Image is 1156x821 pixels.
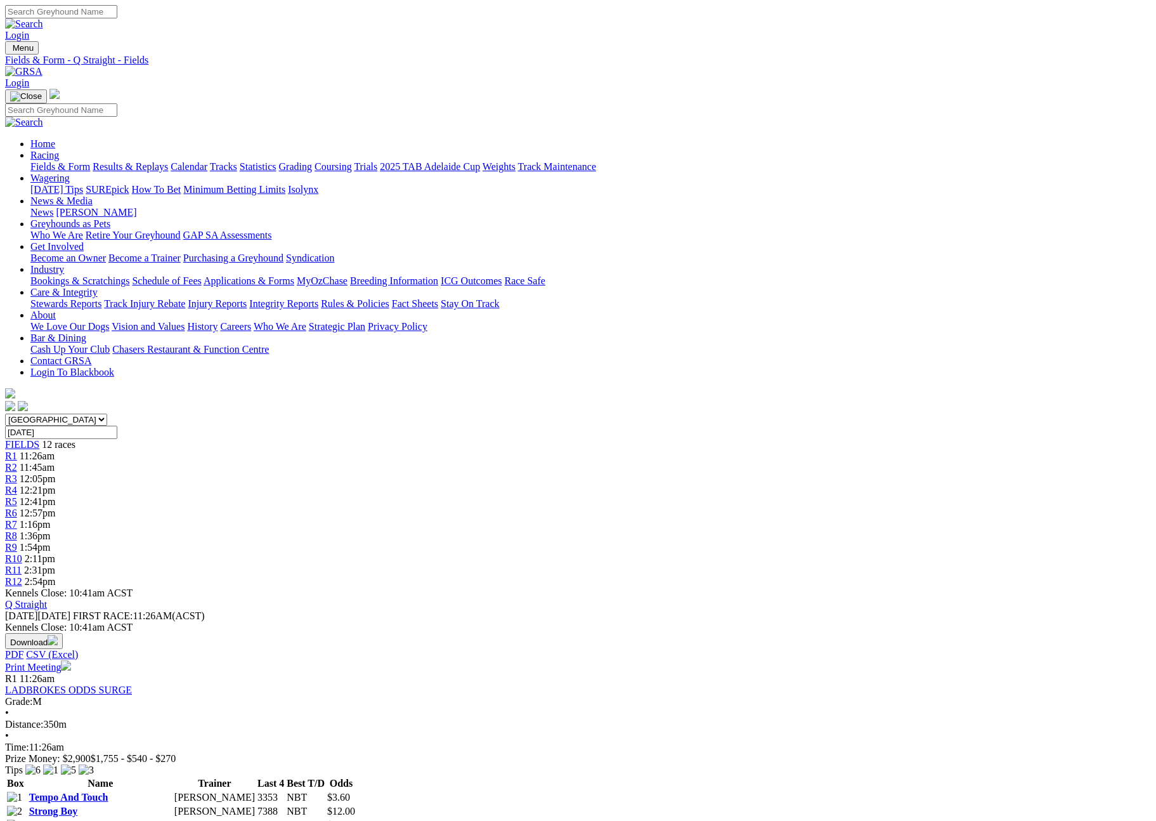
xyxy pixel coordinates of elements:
a: R1 [5,450,17,461]
a: Industry [30,264,64,275]
div: Racing [30,161,1151,173]
img: 1 [43,765,58,776]
a: R2 [5,462,17,473]
a: Applications & Forms [204,275,294,286]
button: Download [5,633,63,649]
a: R7 [5,519,17,530]
div: Kennels Close: 10:41am ACST [5,622,1151,633]
td: NBT [286,791,325,804]
span: $12.00 [327,806,355,817]
span: • [5,730,9,741]
th: Trainer [174,777,256,790]
img: logo-grsa-white.png [49,89,60,99]
span: R1 [5,673,17,684]
span: [DATE] [5,610,38,621]
a: Minimum Betting Limits [183,184,285,195]
a: News [30,207,53,218]
span: Time: [5,742,29,752]
a: 2025 TAB Adelaide Cup [380,161,480,172]
input: Search [5,103,117,117]
div: Industry [30,275,1151,287]
img: Search [5,18,43,30]
div: Bar & Dining [30,344,1151,355]
img: GRSA [5,66,42,77]
a: R9 [5,542,17,553]
a: Strategic Plan [309,321,365,332]
button: Toggle navigation [5,89,47,103]
span: $1,755 - $540 - $270 [91,753,176,764]
th: Last 4 [257,777,285,790]
a: Breeding Information [350,275,438,286]
a: Get Involved [30,241,84,252]
a: Isolynx [288,184,318,195]
span: R6 [5,508,17,518]
a: FIELDS [5,439,39,450]
a: CSV (Excel) [26,649,78,660]
a: Track Maintenance [518,161,596,172]
a: Track Injury Rebate [104,298,185,309]
span: 12:21pm [20,485,56,496]
span: Tips [5,765,23,775]
img: download.svg [48,635,58,645]
th: Odds [327,777,356,790]
input: Search [5,5,117,18]
a: R4 [5,485,17,496]
div: Wagering [30,184,1151,195]
a: Fields & Form - Q Straight - Fields [5,55,1151,66]
img: twitter.svg [18,401,28,411]
div: News & Media [30,207,1151,218]
span: R5 [5,496,17,507]
a: Login [5,77,29,88]
a: Calendar [171,161,207,172]
td: NBT [286,805,325,818]
a: Become an Owner [30,253,106,263]
img: Close [10,91,42,102]
a: MyOzChase [297,275,347,286]
a: Injury Reports [188,298,247,309]
span: 11:26am [20,450,55,461]
span: R12 [5,576,22,587]
span: 12:41pm [20,496,56,507]
a: Results & Replays [93,161,168,172]
span: 12 races [42,439,75,450]
img: 2 [7,806,22,817]
span: 1:36pm [20,530,51,541]
div: Prize Money: $2,900 [5,753,1151,765]
a: R8 [5,530,17,541]
img: 5 [61,765,76,776]
a: Integrity Reports [249,298,318,309]
span: Kennels Close: 10:41am ACST [5,588,133,598]
a: Retire Your Greyhound [86,230,181,240]
div: 11:26am [5,742,1151,753]
a: GAP SA Assessments [183,230,272,240]
span: Grade: [5,696,33,707]
a: Careers [220,321,251,332]
div: M [5,696,1151,707]
a: R11 [5,565,22,575]
div: Greyhounds as Pets [30,230,1151,241]
a: ICG Outcomes [441,275,502,286]
a: Fact Sheets [392,298,438,309]
a: Trials [354,161,377,172]
a: Tempo And Touch [29,792,108,803]
a: How To Bet [132,184,181,195]
span: 1:54pm [20,542,51,553]
a: Home [30,138,55,149]
span: [DATE] [5,610,70,621]
a: Stewards Reports [30,298,101,309]
a: Login [5,30,29,41]
a: Vision and Values [112,321,185,332]
div: Get Involved [30,253,1151,264]
a: Login To Blackbook [30,367,114,378]
a: Syndication [286,253,334,263]
input: Select date [5,426,117,439]
img: logo-grsa-white.png [5,388,15,398]
a: Statistics [240,161,276,172]
a: [PERSON_NAME] [56,207,136,218]
a: Racing [30,150,59,161]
